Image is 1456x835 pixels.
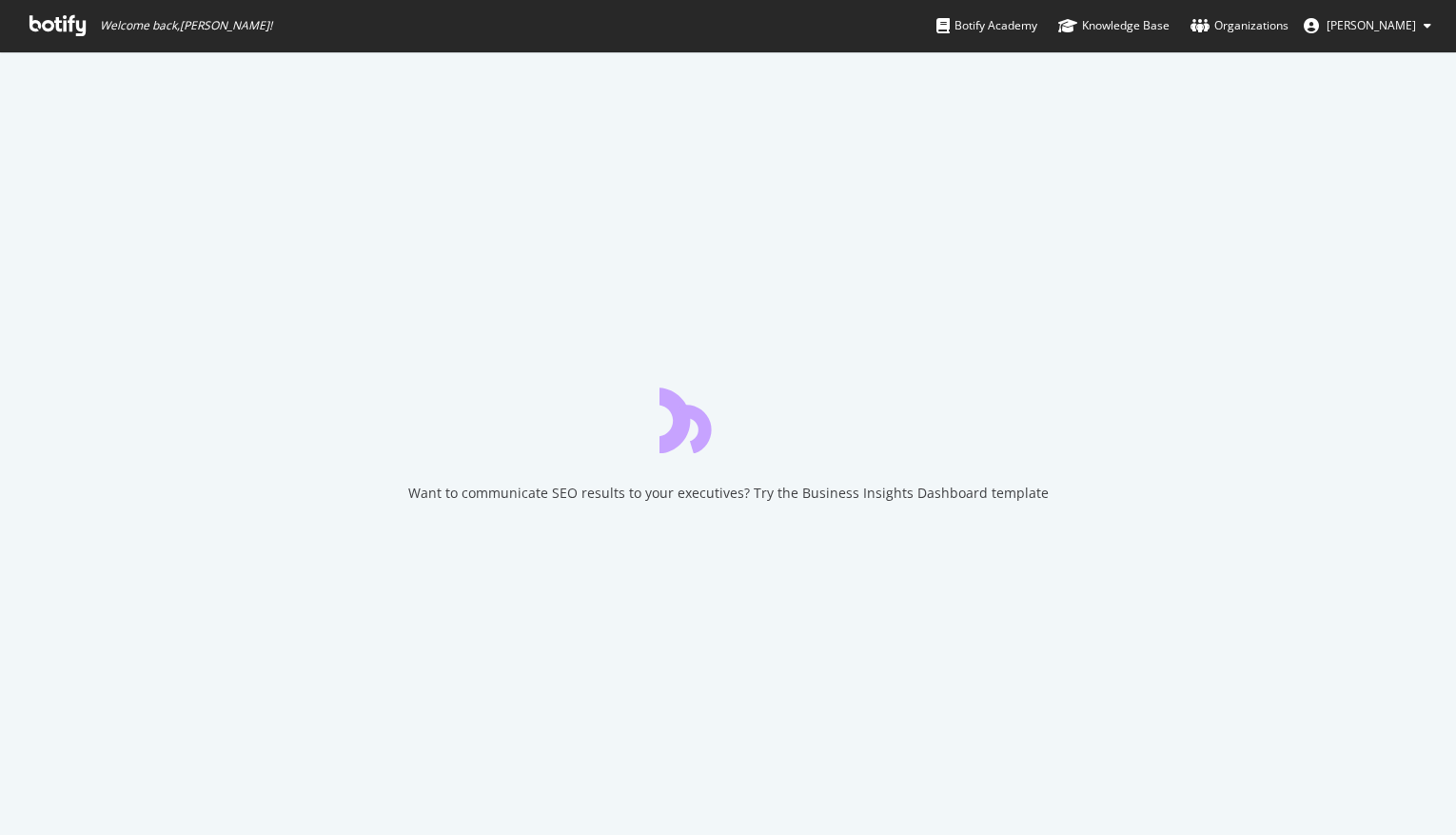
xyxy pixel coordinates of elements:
div: Want to communicate SEO results to your executives? Try the Business Insights Dashboard template [408,484,1049,503]
button: [PERSON_NAME] [1289,10,1446,41]
div: Knowledge Base [1058,16,1170,35]
div: Organizations [1190,16,1289,35]
div: animation [659,385,797,453]
div: Botify Academy [936,16,1037,35]
span: Welcome back, [PERSON_NAME] ! [100,18,272,33]
span: Julien Cousty [1327,17,1416,33]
